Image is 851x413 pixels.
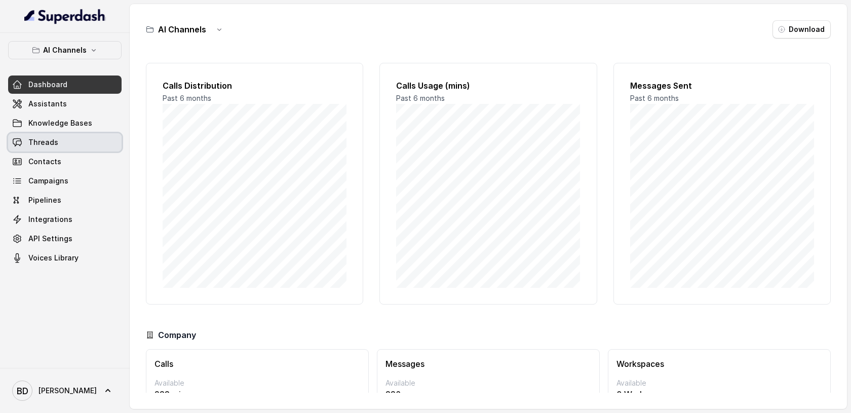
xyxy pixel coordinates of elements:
[385,388,591,400] p: 336 messages
[154,388,360,400] p: 233 mins
[616,388,822,400] p: 0 Workspaces
[28,253,79,263] span: Voices Library
[385,378,591,388] p: Available
[158,329,196,341] h3: Company
[154,378,360,388] p: Available
[154,358,360,370] h3: Calls
[38,386,97,396] span: [PERSON_NAME]
[616,358,822,370] h3: Workspaces
[8,249,122,267] a: Voices Library
[396,94,445,102] span: Past 6 months
[8,133,122,152] a: Threads
[772,20,831,39] button: Download
[8,377,122,405] a: [PERSON_NAME]
[616,378,822,388] p: Available
[8,153,122,171] a: Contacts
[43,44,87,56] p: AI Channels
[28,80,67,90] span: Dashboard
[8,95,122,113] a: Assistants
[28,99,67,109] span: Assistants
[385,358,591,370] h3: Messages
[8,114,122,132] a: Knowledge Bases
[8,41,122,59] button: AI Channels
[396,80,580,92] h2: Calls Usage (mins)
[163,94,211,102] span: Past 6 months
[28,137,58,147] span: Threads
[28,234,72,244] span: API Settings
[8,230,122,248] a: API Settings
[8,210,122,229] a: Integrations
[163,80,346,92] h2: Calls Distribution
[28,214,72,224] span: Integrations
[17,386,28,396] text: BD
[28,195,61,205] span: Pipelines
[8,172,122,190] a: Campaigns
[158,23,206,35] h3: AI Channels
[630,94,679,102] span: Past 6 months
[28,118,92,128] span: Knowledge Bases
[8,191,122,209] a: Pipelines
[28,176,68,186] span: Campaigns
[8,76,122,94] a: Dashboard
[24,8,106,24] img: light.svg
[28,157,61,167] span: Contacts
[630,80,814,92] h2: Messages Sent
